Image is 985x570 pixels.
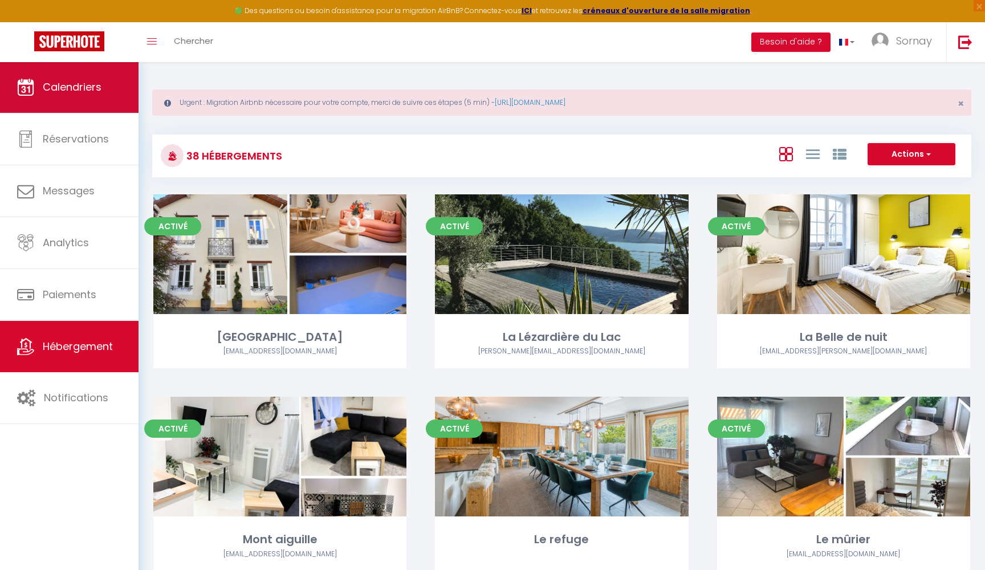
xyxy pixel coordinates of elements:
[583,6,750,15] a: créneaux d'ouverture de la salle migration
[43,339,113,353] span: Hébergement
[522,6,532,15] a: ICI
[184,143,282,169] h3: 38 Hébergements
[153,328,406,346] div: [GEOGRAPHIC_DATA]
[435,531,688,548] div: Le refuge
[833,144,846,163] a: Vue par Groupe
[717,346,970,357] div: Airbnb
[152,89,971,116] div: Urgent : Migration Airbnb nécessaire pour votre compte, merci de suivre ces étapes (5 min) -
[43,184,95,198] span: Messages
[426,420,483,438] span: Activé
[717,531,970,548] div: Le mûrier
[495,97,565,107] a: [URL][DOMAIN_NAME]
[426,217,483,235] span: Activé
[779,144,793,163] a: Vue en Box
[751,32,831,52] button: Besoin d'aide ?
[708,420,765,438] span: Activé
[708,217,765,235] span: Activé
[896,34,932,48] span: Sornay
[43,287,96,302] span: Paiements
[43,132,109,146] span: Réservations
[937,519,976,561] iframe: Chat
[435,328,688,346] div: La Lézardière du Lac
[872,32,889,50] img: ...
[174,35,213,47] span: Chercher
[717,328,970,346] div: La Belle de nuit
[9,5,43,39] button: Ouvrir le widget de chat LiveChat
[34,31,104,51] img: Super Booking
[144,420,201,438] span: Activé
[717,549,970,560] div: Airbnb
[144,217,201,235] span: Activé
[958,99,964,109] button: Close
[43,80,101,94] span: Calendriers
[43,235,89,250] span: Analytics
[44,390,108,405] span: Notifications
[165,22,222,62] a: Chercher
[153,346,406,357] div: Airbnb
[435,346,688,357] div: Airbnb
[958,35,972,49] img: logout
[863,22,946,62] a: ... Sornay
[868,143,955,166] button: Actions
[153,531,406,548] div: Mont aiguille
[153,549,406,560] div: Airbnb
[806,144,820,163] a: Vue en Liste
[958,96,964,111] span: ×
